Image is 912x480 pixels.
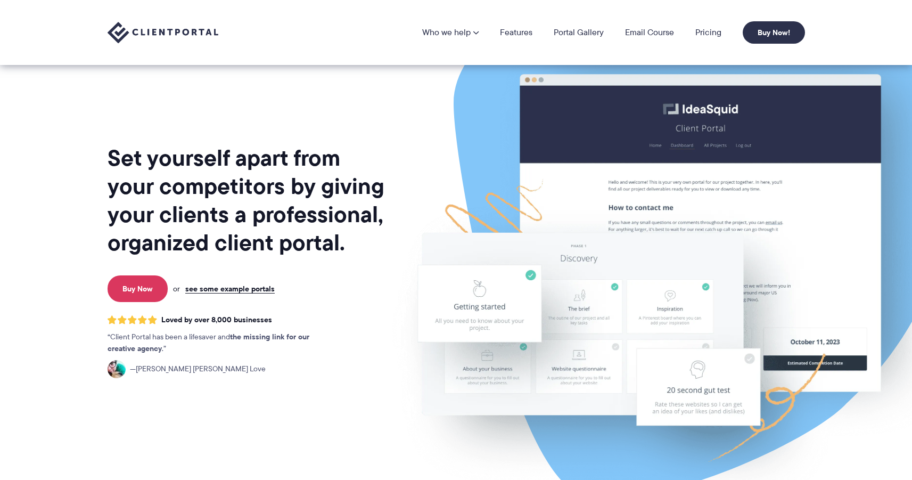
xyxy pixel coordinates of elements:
a: see some example portals [185,284,275,294]
span: or [173,284,180,294]
span: [PERSON_NAME] [PERSON_NAME] Love [130,363,266,375]
span: Loved by over 8,000 businesses [161,315,272,324]
strong: the missing link for our creative agency [108,331,309,354]
a: Portal Gallery [554,28,604,37]
h1: Set yourself apart from your competitors by giving your clients a professional, organized client ... [108,144,387,257]
a: Buy Now! [743,21,805,44]
a: Features [500,28,532,37]
a: Pricing [695,28,721,37]
a: Buy Now [108,275,168,302]
a: Who we help [422,28,479,37]
a: Email Course [625,28,674,37]
p: Client Portal has been a lifesaver and . [108,331,331,355]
